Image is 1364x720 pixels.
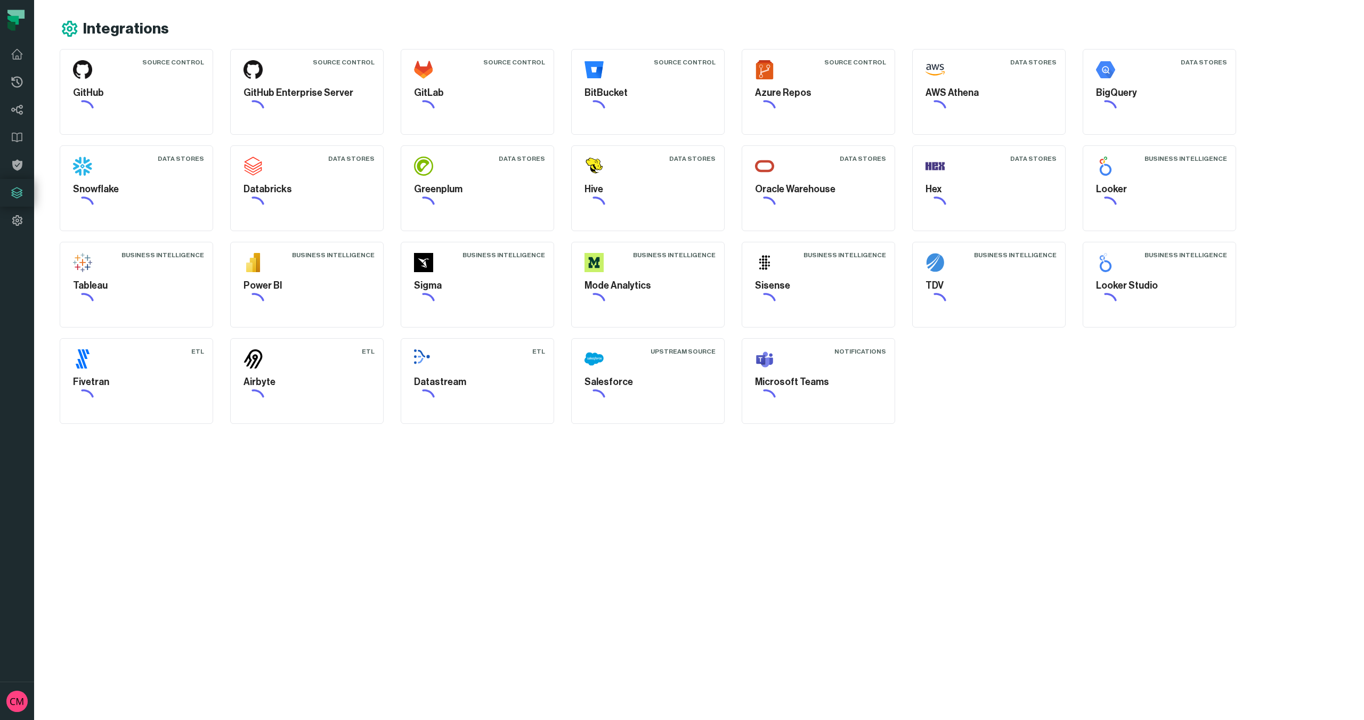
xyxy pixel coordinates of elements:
img: Sigma [414,253,433,272]
img: GitHub Enterprise Server [243,60,263,79]
h5: Azure Repos [755,86,882,100]
img: Looker Studio [1096,253,1115,272]
img: Hex [925,157,945,176]
div: Source Control [142,58,204,67]
h5: Looker Studio [1096,279,1223,293]
img: TDV [925,253,945,272]
div: Business Intelligence [1144,154,1227,163]
h5: Salesforce [584,375,711,389]
img: avatar of Collin Marsden [6,691,28,712]
h5: AWS Athena [925,86,1052,100]
h5: Sigma [414,279,541,293]
img: AWS Athena [925,60,945,79]
div: Upstream Source [651,347,716,356]
h5: TDV [925,279,1052,293]
div: Business Intelligence [292,251,375,259]
h5: Oracle Warehouse [755,182,882,197]
div: Data Stores [669,154,716,163]
h5: Looker [1096,182,1223,197]
img: BigQuery [1096,60,1115,79]
h5: GitHub [73,86,200,100]
div: Business Intelligence [974,251,1057,259]
img: Microsoft Teams [755,349,774,369]
div: Source Control [824,58,886,67]
div: Data Stores [1181,58,1227,67]
h5: Hex [925,182,1052,197]
img: Looker [1096,157,1115,176]
h5: Greenplum [414,182,541,197]
h1: Integrations [83,20,169,38]
div: Source Control [313,58,375,67]
h5: GitLab [414,86,541,100]
img: BitBucket [584,60,604,79]
h5: Mode Analytics [584,279,711,293]
div: Business Intelligence [803,251,886,259]
img: Mode Analytics [584,253,604,272]
img: Oracle Warehouse [755,157,774,176]
div: Business Intelligence [633,251,716,259]
h5: Snowflake [73,182,200,197]
h5: Databricks [243,182,370,197]
div: Source Control [654,58,716,67]
div: ETL [191,347,204,356]
img: Sisense [755,253,774,272]
div: Notifications [834,347,886,356]
div: Data Stores [328,154,375,163]
h5: Datastream [414,375,541,389]
h5: Microsoft Teams [755,375,882,389]
div: ETL [362,347,375,356]
h5: BigQuery [1096,86,1223,100]
div: Data Stores [158,154,204,163]
div: Business Intelligence [462,251,545,259]
img: Snowflake [73,157,92,176]
h5: GitHub Enterprise Server [243,86,370,100]
div: Data Stores [1010,154,1057,163]
div: Data Stores [499,154,545,163]
h5: Tableau [73,279,200,293]
img: Databricks [243,157,263,176]
img: GitLab [414,60,433,79]
img: Fivetran [73,349,92,369]
img: Hive [584,157,604,176]
h5: Airbyte [243,375,370,389]
img: Power BI [243,253,263,272]
div: Business Intelligence [1144,251,1227,259]
div: Data Stores [840,154,886,163]
img: GitHub [73,60,92,79]
div: Source Control [483,58,545,67]
img: Salesforce [584,349,604,369]
img: Greenplum [414,157,433,176]
img: Tableau [73,253,92,272]
img: Airbyte [243,349,263,369]
img: Azure Repos [755,60,774,79]
div: Data Stores [1010,58,1057,67]
h5: Fivetran [73,375,200,389]
h5: Sisense [755,279,882,293]
h5: Hive [584,182,711,197]
img: Datastream [414,349,433,369]
div: ETL [532,347,545,356]
h5: BitBucket [584,86,711,100]
div: Business Intelligence [121,251,204,259]
h5: Power BI [243,279,370,293]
